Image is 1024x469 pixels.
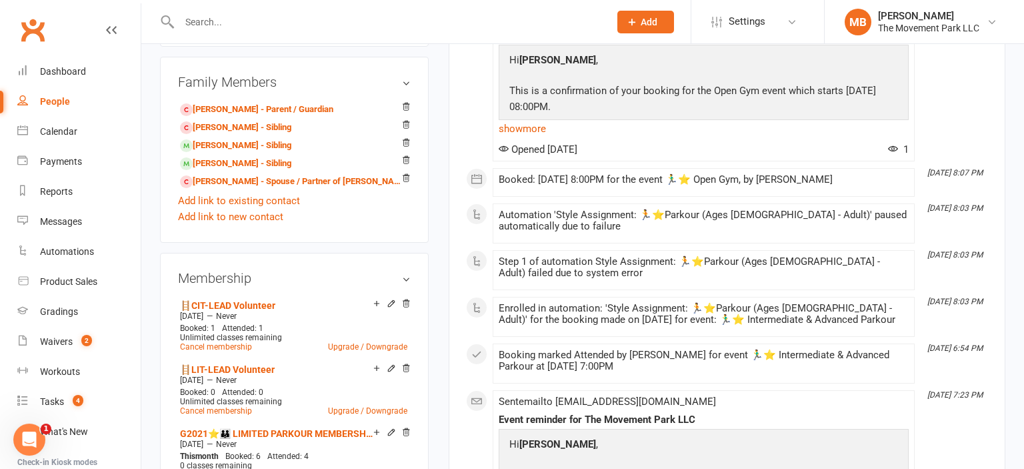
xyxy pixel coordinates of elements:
span: Settings [729,7,765,37]
div: MB [845,9,871,35]
a: 🪜LIT-LEAD Volunteer [180,364,275,375]
strong: [PERSON_NAME] [519,438,596,450]
span: Add [641,17,657,27]
button: Add [617,11,674,33]
a: Dashboard [17,57,141,87]
span: 4 [73,395,83,406]
span: Sent email to [EMAIL_ADDRESS][DOMAIN_NAME] [499,396,716,408]
h3: Membership [178,271,411,286]
div: Event reminder for The Movement Park LLC [499,414,909,426]
a: Add link to existing contact [178,193,300,209]
div: The Movement Park LLC [878,22,979,34]
a: Add link to new contact [178,209,283,225]
span: 2 [81,335,92,346]
div: Calendar [40,126,77,137]
div: Dashboard [40,66,86,77]
span: [DATE] [180,312,203,321]
i: [DATE] 8:03 PM [927,297,983,306]
div: Waivers [40,336,73,347]
div: Reports [40,186,73,197]
a: What's New [17,417,141,447]
div: Payments [40,156,82,167]
a: [PERSON_NAME] - Sibling [180,139,291,153]
a: Product Sales [17,267,141,297]
div: What's New [40,426,88,437]
a: [PERSON_NAME] - Parent / Guardian [180,103,333,117]
span: Booked: 0 [180,388,215,397]
div: Workouts [40,366,80,377]
span: This [180,452,195,461]
a: People [17,87,141,117]
a: show more [499,119,909,138]
p: Hi , [506,436,901,456]
div: Product Sales [40,276,97,287]
div: — [177,311,411,322]
span: Booked: 1 [180,324,215,333]
a: [PERSON_NAME] - Sibling [180,157,291,171]
i: [DATE] 8:03 PM [927,203,983,213]
div: month [177,452,222,461]
p: Hi , [506,52,901,71]
div: Step 1 of automation Style Assignment: 🏃⭐Parkour (Ages [DEMOGRAPHIC_DATA] - Adult) failed due to ... [499,256,909,279]
span: Opened [DATE] [499,143,577,155]
p: This is a confirmation of your booking for the Open Gym event which starts [DATE] 08:00PM. [506,83,901,118]
div: Automation 'Style Assignment: 🏃⭐Parkour (Ages [DEMOGRAPHIC_DATA] - Adult)' paused automatically d... [499,209,909,232]
a: Cancel membership [180,342,252,352]
i: [DATE] 8:07 PM [927,168,983,177]
div: Enrolled in automation: 'Style Assignment: 🏃⭐Parkour (Ages [DEMOGRAPHIC_DATA] - Adult)' for the b... [499,303,909,326]
div: Messages [40,216,82,227]
a: Upgrade / Downgrade [328,342,407,352]
span: 1 [41,424,51,434]
span: Never [216,440,237,449]
i: [DATE] 7:23 PM [927,390,983,400]
a: Upgrade / Downgrade [328,406,407,416]
div: Tasks [40,396,64,407]
a: Tasks 4 [17,387,141,417]
div: — [177,375,411,386]
h3: Family Members [178,75,411,89]
div: Booked: [DATE] 8:00PM for the event 🏃‍♂️⭐ Open Gym, by [PERSON_NAME] [499,174,909,185]
a: Workouts [17,357,141,387]
a: Messages [17,207,141,237]
strong: [PERSON_NAME] [519,54,596,66]
a: Payments [17,147,141,177]
a: [PERSON_NAME] - Sibling [180,121,291,135]
i: [DATE] 8:03 PM [927,250,983,260]
span: 1 [888,143,909,155]
a: Clubworx [16,13,49,47]
a: 🪜CIT-LEAD Volunteer [180,300,275,311]
a: [PERSON_NAME] - Spouse / Partner of [PERSON_NAME] [180,175,404,189]
span: Never [216,376,237,385]
i: [DATE] 6:54 PM [927,344,983,353]
a: Cancel membership [180,406,252,416]
span: [DATE] [180,440,203,449]
div: Gradings [40,306,78,317]
a: Calendar [17,117,141,147]
iframe: Intercom live chat [13,424,45,456]
span: Attended: 0 [222,388,263,397]
a: Automations [17,237,141,267]
a: Waivers 2 [17,327,141,357]
span: Attended: 4 [267,452,309,461]
a: Gradings [17,297,141,327]
span: [DATE] [180,376,203,385]
div: People [40,96,70,107]
div: [PERSON_NAME] [878,10,979,22]
input: Search... [175,13,600,31]
div: Booking marked Attended by [PERSON_NAME] for event 🏃‍♂️⭐ Intermediate & Advanced Parkour at [DATE... [499,350,909,372]
span: Unlimited classes remaining [180,397,282,406]
span: Attended: 1 [222,324,263,333]
span: Never [216,312,237,321]
span: Booked: 6 [225,452,261,461]
span: Unlimited classes remaining [180,333,282,342]
div: — [177,439,411,450]
a: Reports [17,177,141,207]
div: Automations [40,246,94,257]
a: G2021⭐👨‍👨‍👦 LIMITED PARKOUR MEMBERSHIP (ages [DEMOGRAPHIC_DATA]): Family 15% Discount (Limited = ... [180,428,373,439]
